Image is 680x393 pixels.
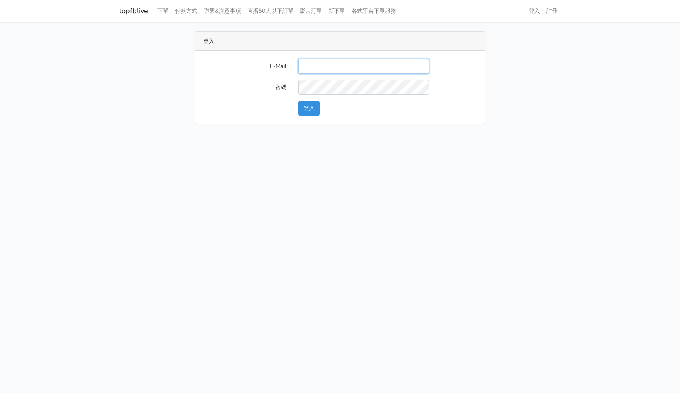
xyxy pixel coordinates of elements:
button: 登入 [298,101,320,116]
a: 新下單 [325,3,348,19]
a: 各式平台下單服務 [348,3,399,19]
a: topfblive [119,3,148,19]
a: 註冊 [543,3,561,19]
a: 聯繫&注意事項 [200,3,244,19]
a: 付款方式 [172,3,200,19]
label: E-Mail [197,59,292,74]
a: 直播50人以下訂單 [244,3,297,19]
div: 登入 [195,32,485,51]
label: 密碼 [197,80,292,95]
a: 下單 [154,3,172,19]
a: 影片訂單 [297,3,325,19]
a: 登入 [526,3,543,19]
